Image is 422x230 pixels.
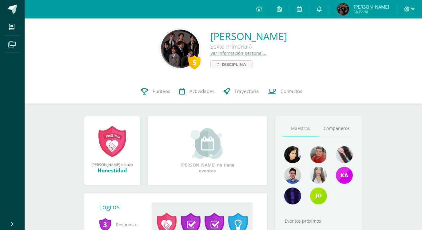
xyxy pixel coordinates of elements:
[284,146,301,163] img: 023cb5cc053389f6ba88328a33af1495.png
[191,128,224,159] img: event_small.png
[281,88,302,95] span: Contactos
[354,9,389,14] span: Mi Perfil
[284,167,301,184] img: 2dffed587003e0fc8d85a787cd9a4a0a.png
[310,146,327,163] img: 8ad4561c845816817147f6c4e484f2e8.png
[210,30,287,43] a: [PERSON_NAME]
[210,43,287,50] div: Sexto Primaria A
[210,60,253,68] a: Disciplina
[336,167,353,184] img: 57a22e3baad8e3e20f6388c0a987e578.png
[188,55,201,69] div: 5
[175,79,219,104] a: Actividades
[136,79,175,104] a: Punteos
[177,128,238,174] div: [PERSON_NAME] no tiene eventos
[319,121,355,136] a: Compañeros
[310,188,327,204] img: 6a7a54c56617c0b9e88ba47bf52c02d7.png
[210,50,266,56] a: Ver información personal...
[336,146,353,163] img: 18063a1d57e86cae316d13b62bda9887.png
[282,218,355,224] div: Eventos próximos
[284,188,301,204] img: e5764cbc139c5ab3638b7b9fbcd78c28.png
[234,88,259,95] span: Trayectoria
[90,162,134,167] div: [PERSON_NAME] obtuvo
[282,121,319,136] a: Maestros
[354,4,389,10] span: [PERSON_NAME]
[219,79,264,104] a: Trayectoria
[161,30,199,68] img: e34736916b79032e4771da2f7e8c0f22.png
[153,88,170,95] span: Punteos
[264,79,307,104] a: Contactos
[99,203,147,211] div: Logros
[310,167,327,184] img: 89b8134b441e3ccffbad0da349c2d128.png
[90,167,134,174] div: Honestidad
[222,61,246,68] span: Disciplina
[189,88,214,95] span: Actividades
[337,3,349,15] img: 3805fabbf61b8377bedd941e2ee9613d.png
